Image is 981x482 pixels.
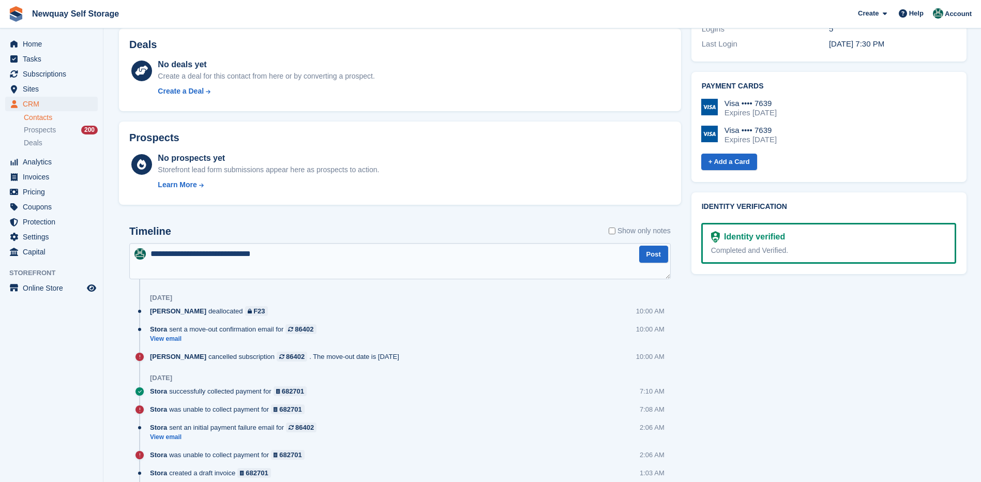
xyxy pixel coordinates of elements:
a: 86402 [285,324,316,334]
a: menu [5,215,98,229]
span: Prospects [24,125,56,135]
div: Last Login [702,38,829,50]
a: menu [5,52,98,66]
span: Stora [150,324,167,334]
div: 10:00 AM [636,352,665,361]
a: Newquay Self Storage [28,5,123,22]
div: 10:00 AM [636,324,665,334]
span: Stora [150,423,167,432]
img: JON [933,8,943,19]
div: deallocated [150,306,273,316]
div: Expires [DATE] [725,108,777,117]
span: Tasks [23,52,85,66]
div: 2:06 AM [640,423,665,432]
div: 682701 [246,468,268,478]
span: Capital [23,245,85,259]
div: Visa •••• 7639 [725,99,777,108]
div: created a draft invoice [150,468,276,478]
a: View email [150,433,322,442]
span: Create [858,8,879,19]
time: 2025-05-17 18:30:55 UTC [829,39,884,48]
div: successfully collected payment for [150,386,312,396]
span: Sites [23,82,85,96]
a: Preview store [85,282,98,294]
span: [PERSON_NAME] [150,352,206,361]
span: Help [909,8,924,19]
div: No prospects yet [158,152,379,164]
a: 86402 [277,352,307,361]
a: 86402 [286,423,316,432]
div: 1:03 AM [640,468,665,478]
a: Learn More [158,179,379,190]
div: 5 [829,23,956,35]
span: Stora [150,386,167,396]
div: Visa •••• 7639 [725,126,777,135]
div: 86402 [295,423,314,432]
a: menu [5,200,98,214]
div: cancelled subscription . The move-out date is [DATE] [150,352,404,361]
a: 682701 [271,450,305,460]
div: [DATE] [150,374,172,382]
a: 682701 [237,468,271,478]
input: Show only notes [609,225,615,236]
div: Learn More [158,179,197,190]
div: [DATE] [150,294,172,302]
a: menu [5,67,98,81]
img: stora-icon-8386f47178a22dfd0bd8f6a31ec36ba5ce8667c1dd55bd0f319d3a0aa187defe.svg [8,6,24,22]
span: Pricing [23,185,85,199]
span: Stora [150,404,167,414]
a: Prospects 200 [24,125,98,135]
a: menu [5,82,98,96]
h2: Prospects [129,132,179,144]
div: 200 [81,126,98,134]
h2: Identity verification [702,203,956,211]
a: menu [5,170,98,184]
div: 682701 [279,404,301,414]
div: Identity verified [720,231,785,243]
a: Contacts [24,113,98,123]
span: Subscriptions [23,67,85,81]
div: 682701 [279,450,301,460]
a: menu [5,281,98,295]
span: Invoices [23,170,85,184]
span: Storefront [9,268,103,278]
div: was unable to collect payment for [150,450,310,460]
label: Show only notes [609,225,671,236]
span: Analytics [23,155,85,169]
div: 2:06 AM [640,450,665,460]
a: menu [5,37,98,51]
a: menu [5,230,98,244]
img: Visa Logo [701,99,718,115]
span: Home [23,37,85,51]
div: 86402 [286,352,305,361]
a: menu [5,185,98,199]
div: Logins [702,23,829,35]
a: F23 [245,306,268,316]
div: Create a deal for this contact from here or by converting a prospect. [158,71,374,82]
div: Storefront lead form submissions appear here as prospects to action. [158,164,379,175]
div: 86402 [295,324,313,334]
button: Post [639,246,668,263]
div: Expires [DATE] [725,135,777,144]
h2: Timeline [129,225,171,237]
img: Identity Verification Ready [711,231,720,243]
span: Settings [23,230,85,244]
span: Coupons [23,200,85,214]
div: No deals yet [158,58,374,71]
div: 10:00 AM [636,306,665,316]
div: Create a Deal [158,86,204,97]
img: Visa Logo [701,126,718,142]
span: Deals [24,138,42,148]
div: sent an initial payment failure email for [150,423,322,432]
a: View email [150,335,322,343]
h2: Payment cards [702,82,956,91]
a: menu [5,97,98,111]
span: Account [945,9,972,19]
span: Stora [150,450,167,460]
a: Deals [24,138,98,148]
div: F23 [253,306,265,316]
div: 7:10 AM [640,386,665,396]
span: Stora [150,468,167,478]
h2: Deals [129,39,157,51]
span: Online Store [23,281,85,295]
